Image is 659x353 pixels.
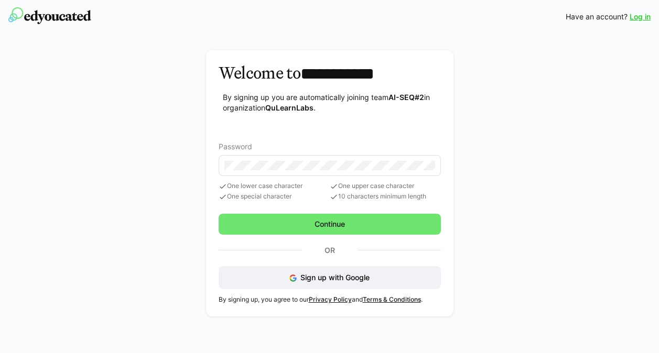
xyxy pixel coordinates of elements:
span: One lower case character [219,182,330,191]
a: Privacy Policy [309,295,352,303]
img: edyoucated [8,7,91,24]
span: Sign up with Google [300,273,370,282]
p: Or [302,243,358,258]
h3: Welcome to [219,63,441,84]
span: Password [219,142,252,151]
strong: AI-SEQ#2 [388,93,424,102]
p: By signing up you are automatically joining team in organization . [223,92,441,113]
span: One upper case character [330,182,441,191]
span: One special character [219,193,330,201]
span: 10 characters minimum length [330,193,441,201]
p: By signing up, you agree to our and . [219,295,441,304]
button: Sign up with Google [219,266,441,289]
span: Continue [313,219,347,229]
strong: QuLearnLabs [265,103,314,112]
a: Log in [630,12,651,22]
button: Continue [219,214,441,235]
a: Terms & Conditions [363,295,421,303]
span: Have an account? [566,12,628,22]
